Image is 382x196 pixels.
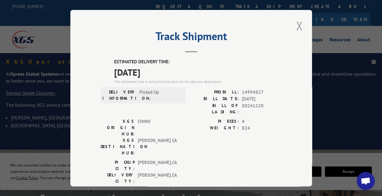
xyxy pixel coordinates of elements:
[101,118,135,137] label: XGS ORIGIN HUB:
[191,96,239,103] label: BILL DATE:
[114,58,282,65] label: ESTIMATED DELIVERY TIME:
[114,65,282,79] span: [DATE]
[191,125,239,132] label: WEIGHT:
[101,172,135,184] label: DELIVERY CITY:
[191,102,239,115] label: BILL OF LADING:
[191,89,239,96] label: PROBILL:
[242,96,282,103] span: [DATE]
[242,118,282,125] span: 4
[138,118,178,137] span: CHINO
[102,89,136,101] label: DELIVERY INFORMATION:
[242,125,282,132] span: 824
[242,102,282,115] span: SO241120
[138,159,178,172] span: [PERSON_NAME] , CA
[357,172,375,190] a: Open chat
[138,137,178,156] span: [PERSON_NAME] CA
[101,137,135,156] label: XGS DESTINATION HUB:
[191,118,239,125] label: PIECES:
[101,159,135,172] label: PICKUP CITY:
[138,172,178,184] span: [PERSON_NAME] , CA
[114,79,282,84] div: The estimated time is using the time zone for the delivery destination.
[101,32,282,43] h2: Track Shipment
[294,17,304,34] button: Close modal
[140,89,180,101] span: Picked Up
[242,89,282,96] span: 14994827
